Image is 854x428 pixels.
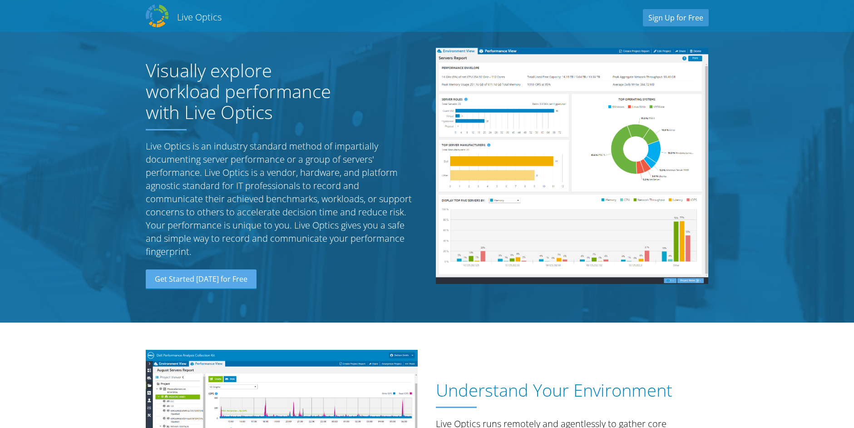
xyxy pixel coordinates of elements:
h1: Understand Your Environment [436,380,704,400]
h2: Live Optics [177,11,222,23]
a: Sign Up for Free [643,9,709,26]
img: Dell Dpack [146,5,168,27]
h1: Visually explore workload performance with Live Optics [146,60,350,123]
img: Server Report [436,48,708,284]
a: Get Started [DATE] for Free [146,269,257,289]
p: Live Optics is an industry standard method of impartially documenting server performance or a gro... [146,139,418,258]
